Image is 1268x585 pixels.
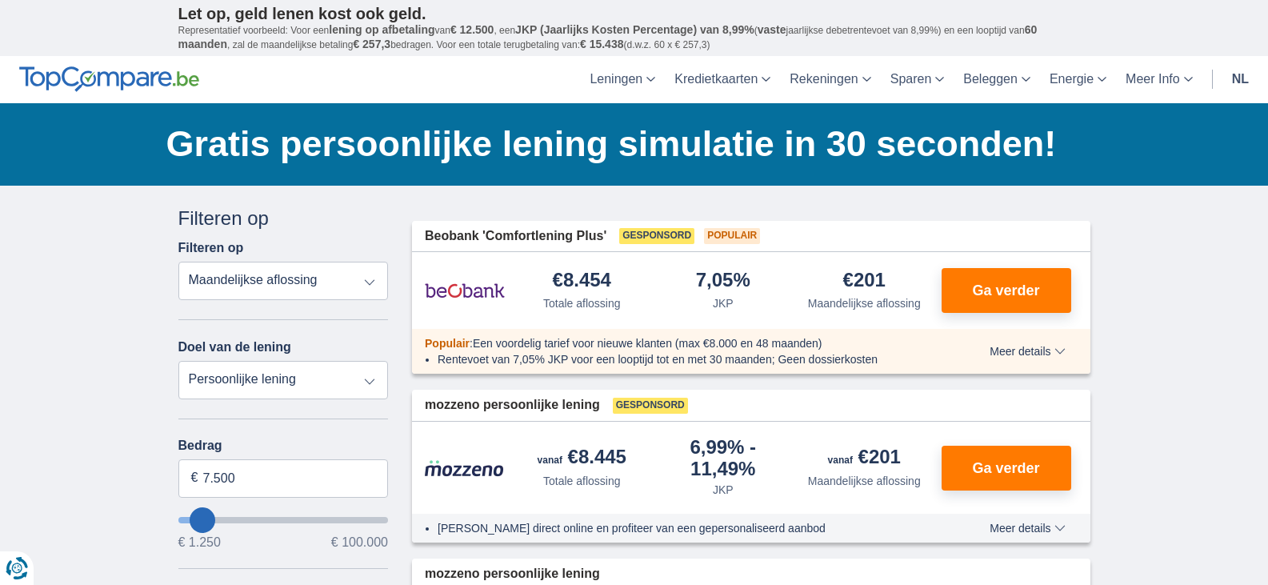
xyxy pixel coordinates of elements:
[178,4,1090,23] p: Let op, geld lenen kost ook geld.
[438,520,931,536] li: [PERSON_NAME] direct online en profiteer van een gepersonaliseerd aanbod
[166,119,1090,169] h1: Gratis persoonlijke lening simulatie in 30 seconden!
[329,23,434,36] span: lening op afbetaling
[178,205,389,232] div: Filteren op
[808,473,921,489] div: Maandelijkse aflossing
[978,522,1077,535] button: Meer details
[978,345,1077,358] button: Meer details
[696,270,750,292] div: 7,05%
[178,340,291,355] label: Doel van de lening
[178,517,389,523] input: wantToBorrow
[808,295,921,311] div: Maandelijkse aflossing
[178,241,244,255] label: Filteren op
[178,439,389,453] label: Bedrag
[881,56,954,103] a: Sparen
[1116,56,1202,103] a: Meer Info
[543,473,621,489] div: Totale aflossing
[972,461,1039,475] span: Ga verder
[954,56,1040,103] a: Beleggen
[331,536,388,549] span: € 100.000
[425,396,600,415] span: mozzeno persoonlijke lening
[412,335,944,351] div: :
[1222,56,1258,103] a: nl
[538,447,626,470] div: €8.445
[828,447,901,470] div: €201
[704,228,760,244] span: Populair
[353,38,390,50] span: € 257,3
[425,459,505,477] img: product.pl.alt Mozzeno
[713,295,734,311] div: JKP
[990,346,1065,357] span: Meer details
[780,56,880,103] a: Rekeningen
[758,23,786,36] span: vaste
[425,270,505,311] img: product.pl.alt Beobank
[450,23,494,36] span: € 12.500
[425,337,470,350] span: Populair
[425,227,606,246] span: Beobank 'Comfortlening Plus'
[473,337,822,350] span: Een voordelig tarief voor nieuwe klanten (max €8.000 en 48 maanden)
[543,295,621,311] div: Totale aflossing
[942,268,1071,313] button: Ga verder
[553,270,611,292] div: €8.454
[665,56,780,103] a: Kredietkaarten
[619,228,694,244] span: Gesponsord
[659,438,788,479] div: 6,99%
[425,565,600,583] span: mozzeno persoonlijke lening
[515,23,754,36] span: JKP (Jaarlijks Kosten Percentage) van 8,99%
[990,523,1065,534] span: Meer details
[178,23,1038,50] span: 60 maanden
[1040,56,1116,103] a: Energie
[178,23,1090,52] p: Representatief voorbeeld: Voor een van , een ( jaarlijkse debetrentevoet van 8,99%) en een loopti...
[19,66,199,92] img: TopCompare
[580,38,624,50] span: € 15.438
[178,536,221,549] span: € 1.250
[613,398,688,414] span: Gesponsord
[191,469,198,487] span: €
[580,56,665,103] a: Leningen
[438,351,931,367] li: Rentevoet van 7,05% JKP voor een looptijd tot en met 30 maanden; Geen dossierkosten
[972,283,1039,298] span: Ga verder
[942,446,1071,491] button: Ga verder
[713,482,734,498] div: JKP
[843,270,886,292] div: €201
